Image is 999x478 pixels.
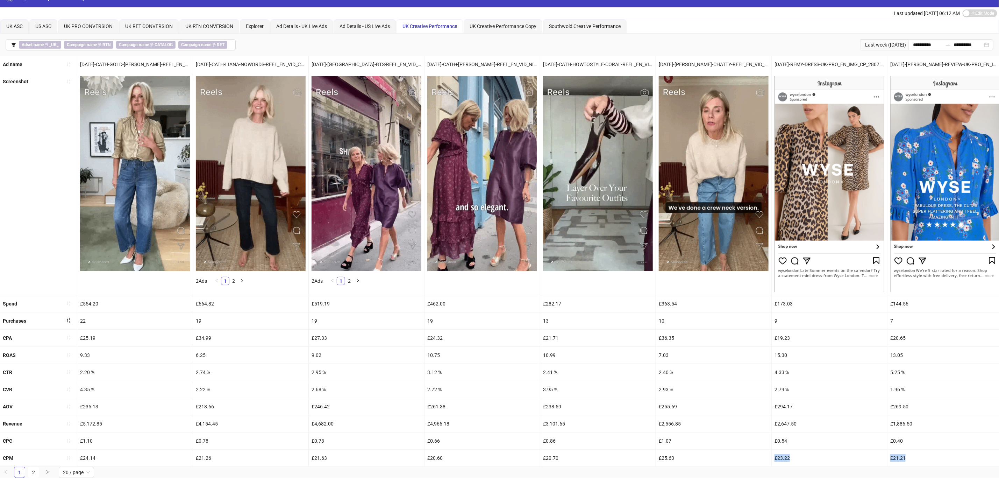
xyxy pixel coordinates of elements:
span: UK RET CONVERSION [125,23,173,29]
img: Screenshot 120230940429600055 [196,76,306,271]
b: CPM [3,455,13,461]
div: 4.33 % [772,364,887,381]
span: ∌ [116,41,176,49]
div: 2.40 % [656,364,771,381]
span: filter [11,42,16,47]
div: 6.25 [193,347,308,364]
div: £5,172.85 [77,415,193,432]
span: to [945,42,951,48]
div: £24.14 [77,450,193,466]
span: sort-ascending [66,387,71,392]
div: £0.86 [540,433,656,449]
div: £363.54 [656,295,771,312]
div: £4,966.18 [424,415,540,432]
b: _UK_ [49,42,58,47]
div: £2,647.50 [772,415,887,432]
span: sort-ascending [66,352,71,357]
div: £282.17 [540,295,656,312]
div: 2.41 % [540,364,656,381]
span: UK Creative Performance [402,23,457,29]
div: £21.71 [540,330,656,346]
b: Spend [3,301,17,307]
img: Screenshot 120229918285570055 [427,76,537,271]
span: 2 Ads [312,278,323,284]
span: 20 / page [63,467,90,478]
li: 1 [337,277,345,285]
div: [DATE]-CATH-LIANA-NOWORDS-REEL_EN_VID_CP_20082025_F_CC_SC23_USP4_LOFI [193,56,308,73]
div: £20.60 [424,450,540,466]
span: right [240,279,244,283]
div: [DATE]-CATH-HOWTOSTYLE-CORAL-REEL_EN_VID_CP_12082025_F_CC_SC13_USP7_ECOM [540,56,656,73]
div: Last week ([DATE]) [861,39,909,50]
b: Screenshot [3,79,28,84]
div: 3.95 % [540,381,656,398]
span: sort-ascending [66,62,71,67]
div: [DATE]-CATH+[PERSON_NAME]-REEL_EN_VID_NI_12082025_F_CC_SC13_USP7_ECOM [424,56,540,73]
div: £246.42 [309,398,424,415]
div: £19.23 [772,330,887,346]
span: swap-right [945,42,951,48]
li: Next Page [42,467,53,478]
a: 2 [230,277,237,285]
b: ROAS [3,352,16,358]
b: Purchases [3,318,26,324]
li: 1 [14,467,25,478]
div: £255.69 [656,398,771,415]
div: £4,154.45 [193,415,308,432]
div: £0.54 [772,433,887,449]
div: £218.66 [193,398,308,415]
div: £23.22 [772,450,887,466]
div: £519.19 [309,295,424,312]
a: 2 [28,467,39,478]
span: right [356,279,360,283]
div: 2.72 % [424,381,540,398]
div: £21.63 [309,450,424,466]
div: £554.20 [77,295,193,312]
span: sort-ascending [66,335,71,340]
div: £20.70 [540,450,656,466]
span: sort-descending [66,318,71,323]
span: UK PRO CONVERSION [64,23,113,29]
span: ∌ [178,41,227,49]
li: Next Page [354,277,362,285]
button: left [213,277,221,285]
div: [DATE]-[PERSON_NAME]-CHATTY-REEL_EN_VID_CP_20082025_F_CC_SC7_USP4_LOFI [656,56,771,73]
div: 3.12 % [424,364,540,381]
a: 1 [221,277,229,285]
button: Adset name ∋ _UK_Campaign name ∌ RTNCampaign name ∌ CATALOGCampaign name ∌ RET [6,39,236,50]
div: £235.13 [77,398,193,415]
div: £1.07 [656,433,771,449]
div: £664.82 [193,295,308,312]
div: 9 [772,312,887,329]
span: ∋ [19,41,61,49]
span: Ad Details - US Live Ads [340,23,390,29]
span: UK ASC [6,23,23,29]
img: Screenshot 120230940444930055 [659,76,769,271]
div: 10.99 [540,347,656,364]
span: Southwold Creative Performance [549,23,621,29]
div: £173.03 [772,295,887,312]
div: £261.38 [424,398,540,415]
button: right [354,277,362,285]
div: £25.63 [656,450,771,466]
b: Adset name [22,42,44,47]
li: 2 [28,467,39,478]
b: Ad name [3,62,22,67]
span: US ASC [35,23,51,29]
span: UK RTN CONVERSION [185,23,233,29]
div: 2.68 % [309,381,424,398]
span: right [45,470,50,474]
b: CPC [3,438,12,444]
span: sort-ascending [66,301,71,306]
b: AOV [3,404,13,409]
span: left [330,279,335,283]
b: CATALOG [155,42,173,47]
div: £25.19 [77,330,193,346]
li: 2 [345,277,354,285]
li: Previous Page [213,277,221,285]
div: £0.78 [193,433,308,449]
b: RTN [102,42,110,47]
div: 13 [540,312,656,329]
b: CVR [3,387,12,392]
